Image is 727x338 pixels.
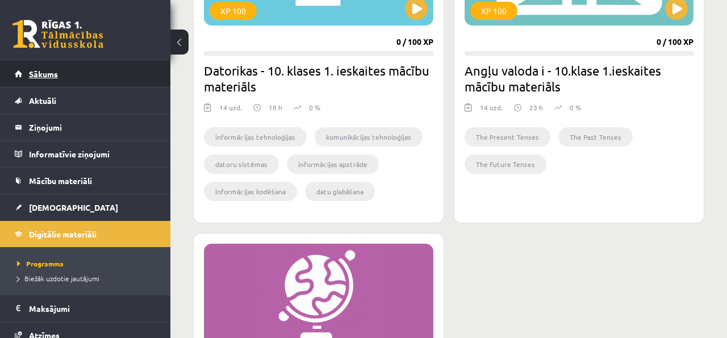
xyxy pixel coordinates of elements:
span: Programma [17,259,64,268]
div: 14 uzd. [480,102,503,119]
div: XP 100 [470,2,517,20]
a: Aktuāli [15,87,156,114]
a: Rīgas 1. Tālmācības vidusskola [12,20,103,48]
span: Biežāk uzdotie jautājumi [17,274,99,283]
span: Digitālie materiāli [29,229,97,239]
p: 0 % [309,102,320,112]
p: 18 h [269,102,282,112]
legend: Maksājumi [29,295,156,322]
div: 14 uzd. [219,102,242,119]
li: informācijas tehnoloģijas [204,127,307,147]
li: datu glabāšana [305,182,375,201]
a: Sākums [15,61,156,87]
a: Biežāk uzdotie jautājumi [17,273,159,283]
a: Mācību materiāli [15,168,156,194]
li: The Present Tenses [465,127,550,147]
li: informācijas apstrāde [287,155,379,174]
li: komunikācijas tehnoloģijas [315,127,423,147]
span: Mācību materiāli [29,176,92,186]
a: Digitālie materiāli [15,221,156,247]
legend: Informatīvie ziņojumi [29,141,156,167]
a: Maksājumi [15,295,156,322]
p: 0 % [570,102,581,112]
span: [DEMOGRAPHIC_DATA] [29,202,118,212]
a: [DEMOGRAPHIC_DATA] [15,194,156,220]
span: Sākums [29,69,58,79]
li: informācijas kodēšana [204,182,297,201]
div: XP 100 [210,2,257,20]
h2: Datorikas - 10. klases 1. ieskaites mācību materiāls [204,62,433,94]
li: The Future Tenses [465,155,546,174]
legend: Ziņojumi [29,114,156,140]
a: Programma [17,258,159,269]
li: The Past Tenses [558,127,633,147]
span: Aktuāli [29,95,56,106]
li: datoru sistēmas [204,155,279,174]
p: 23 h [529,102,543,112]
h2: Angļu valoda i - 10.klase 1.ieskaites mācību materiāls [465,62,694,94]
a: Informatīvie ziņojumi [15,141,156,167]
a: Ziņojumi [15,114,156,140]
